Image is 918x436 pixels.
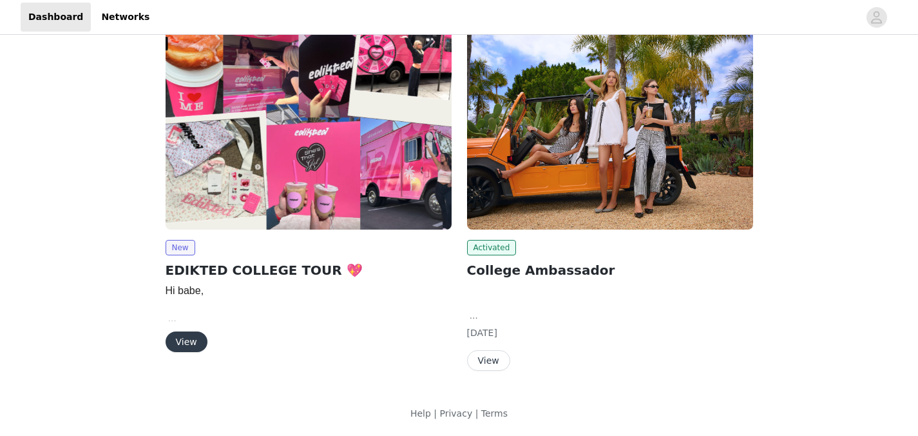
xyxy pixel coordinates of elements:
[166,261,452,280] h2: EDIKTED COLLEGE TOUR 💖
[166,240,195,255] span: New
[166,15,452,230] img: Edikted
[467,350,510,371] button: View
[467,261,753,280] h2: College Ambassador
[410,408,431,419] a: Help
[481,408,508,419] a: Terms
[467,15,753,230] img: Edikted
[21,3,91,32] a: Dashboard
[166,337,207,347] a: View
[434,408,437,419] span: |
[166,285,204,296] span: Hi babe,
[870,7,883,28] div: avatar
[166,332,207,352] button: View
[93,3,157,32] a: Networks
[467,328,497,338] span: [DATE]
[475,408,479,419] span: |
[467,356,510,366] a: View
[439,408,472,419] a: Privacy
[467,240,517,255] span: Activated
